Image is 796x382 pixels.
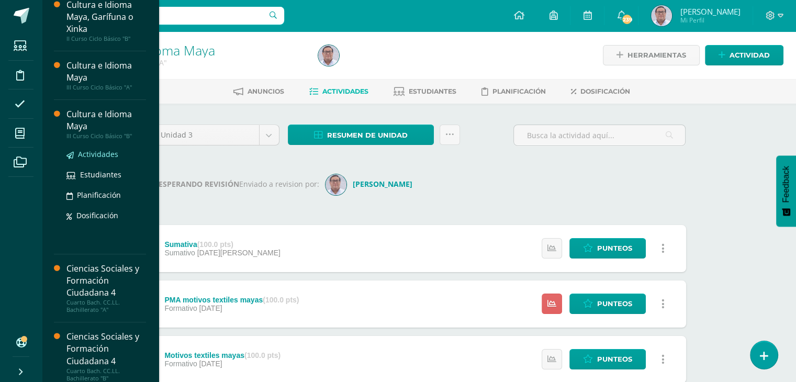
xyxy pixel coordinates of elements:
[327,126,408,145] span: Resumen de unidad
[49,7,284,25] input: Busca un usuario...
[514,125,685,145] input: Busca la actividad aquí...
[326,174,346,195] img: e86bdfc64f0213b19de5e75048c57485.png
[705,45,783,65] a: Actividad
[66,367,146,382] div: Cuarto Bach. CC.LL. Bachillerato "B"
[597,239,632,258] span: Punteos
[164,296,299,304] div: PMA motivos textiles mayas
[580,87,630,95] span: Dosificación
[66,60,146,91] a: Cultura e Idioma MayaIII Curso Ciclo Básico "A"
[164,304,197,312] span: Formativo
[680,6,740,17] span: [PERSON_NAME]
[481,83,546,100] a: Planificación
[78,149,118,159] span: Actividades
[248,87,284,95] span: Anuncios
[76,210,118,220] span: Dosificación
[164,359,197,368] span: Formativo
[781,166,791,203] span: Feedback
[569,349,646,369] a: Punteos
[199,304,222,312] span: [DATE]
[233,83,284,100] a: Anuncios
[66,263,146,313] a: Ciencias Sociales y Formación Ciudadana 4Cuarto Bach. CC.LL. Bachillerato "A"
[326,179,417,189] a: [PERSON_NAME]
[680,16,740,25] span: Mi Perfil
[603,45,700,65] a: Herramientas
[409,87,456,95] span: Estudiantes
[153,125,279,145] a: Unidad 3
[77,190,121,200] span: Planificación
[199,359,222,368] span: [DATE]
[197,249,281,257] span: [DATE][PERSON_NAME]
[66,263,146,299] div: Ciencias Sociales y Formación Ciudadana 4
[80,170,121,179] span: Estudiantes
[776,155,796,227] button: Feedback - Mostrar encuesta
[597,294,632,313] span: Punteos
[66,108,146,132] div: Cultura e Idioma Maya
[322,87,368,95] span: Actividades
[651,5,672,26] img: 6a782a4ce9af2a7c632b77013fd344e5.png
[161,125,251,145] span: Unidad 3
[66,168,146,181] a: Estudiantes
[82,43,306,58] h1: Cultura e Idioma Maya
[164,351,281,359] div: Motivos textiles mayas
[66,331,146,381] a: Ciencias Sociales y Formación Ciudadana 4Cuarto Bach. CC.LL. Bachillerato "B"
[66,84,146,91] div: III Curso Ciclo Básico "A"
[66,189,146,201] a: Planificación
[597,350,632,369] span: Punteos
[66,209,146,221] a: Dosificación
[66,148,146,160] a: Actividades
[244,351,281,359] strong: (100.0 pts)
[571,83,630,100] a: Dosificación
[66,108,146,140] a: Cultura e Idioma MayaIII Curso Ciclo Básico "B"
[309,83,368,100] a: Actividades
[627,46,686,65] span: Herramientas
[197,240,233,249] strong: (100.0 pts)
[66,299,146,313] div: Cuarto Bach. CC.LL. Bachillerato "A"
[569,294,646,314] a: Punteos
[66,60,146,84] div: Cultura e Idioma Maya
[263,296,299,304] strong: (100.0 pts)
[318,45,339,66] img: 6a782a4ce9af2a7c632b77013fd344e5.png
[569,238,646,259] a: Punteos
[492,87,546,95] span: Planificación
[353,179,412,189] strong: [PERSON_NAME]
[730,46,770,65] span: Actividad
[66,132,146,140] div: III Curso Ciclo Básico "B"
[621,14,633,25] span: 239
[66,35,146,42] div: II Curso Ciclo Básico "B"
[82,58,306,68] div: III Curso Ciclo Básico 'A'
[164,249,195,257] span: Sumativo
[164,240,280,249] div: Sumativa
[152,179,239,189] strong: ESPERANDO REVISIÓN
[288,125,434,145] a: Resumen de unidad
[394,83,456,100] a: Estudiantes
[239,179,319,189] span: Enviado a revision por:
[66,331,146,367] div: Ciencias Sociales y Formación Ciudadana 4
